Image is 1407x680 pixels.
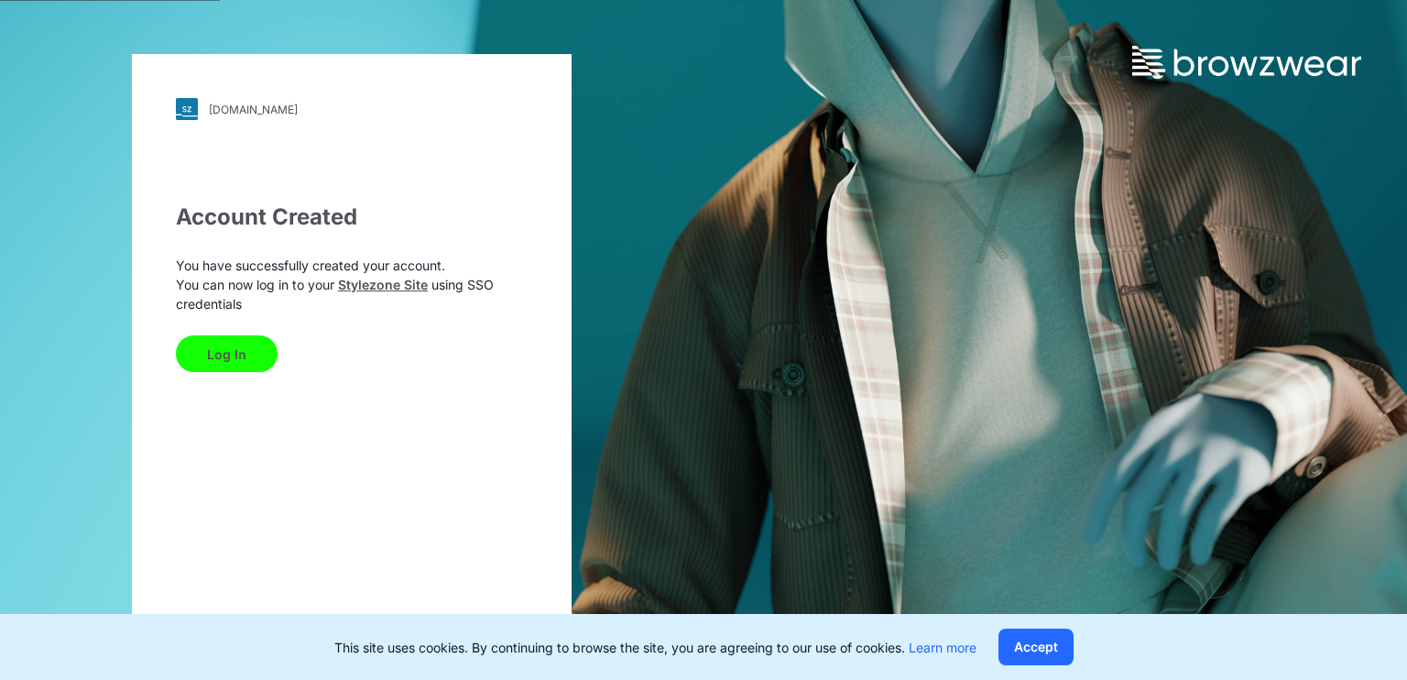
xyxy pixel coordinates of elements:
[334,638,976,657] p: This site uses cookies. By continuing to browse the site, you are agreeing to our use of cookies.
[209,103,298,116] div: [DOMAIN_NAME]
[176,256,528,275] p: You have successfully created your account.
[909,640,976,655] a: Learn more
[1132,46,1361,79] img: browzwear-logo.73288ffb.svg
[338,277,428,292] a: Stylezone Site
[176,98,528,120] a: [DOMAIN_NAME]
[176,335,278,372] button: Log In
[998,629,1074,665] button: Accept
[176,275,528,313] p: You can now log in to your using SSO credentials
[176,98,198,120] img: svg+xml;base64,PHN2ZyB3aWR0aD0iMjgiIGhlaWdodD0iMjgiIHZpZXdCb3g9IjAgMCAyOCAyOCIgZmlsbD0ibm9uZSIgeG...
[176,201,528,234] div: Account Created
